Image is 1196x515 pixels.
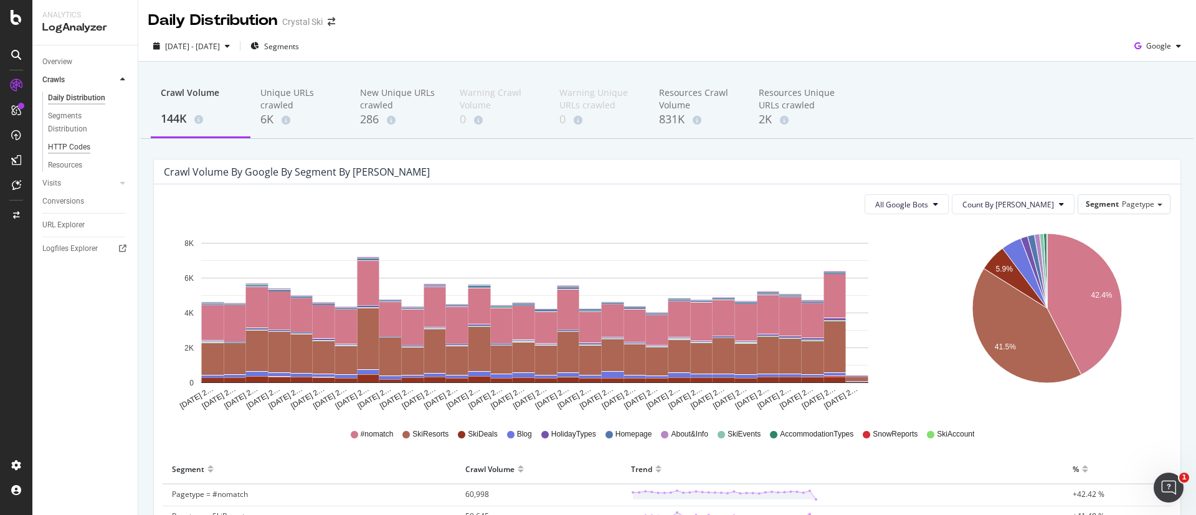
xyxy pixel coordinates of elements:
[995,265,1013,273] text: 5.9%
[875,199,928,210] span: All Google Bots
[465,489,489,499] span: 60,998
[361,429,394,440] span: #nomatch
[282,16,323,28] div: Crystal Ski
[328,17,335,26] div: arrow-right-arrow-left
[42,242,129,255] a: Logfiles Explorer
[995,343,1016,351] text: 41.5%
[551,429,596,440] span: HolidayTypes
[659,111,739,128] div: 831K
[161,87,240,110] div: Crawl Volume
[465,459,515,479] div: Crawl Volume
[360,87,440,111] div: New Unique URLs crawled
[165,41,220,52] span: [DATE] - [DATE]
[1073,459,1079,479] div: %
[42,195,129,208] a: Conversions
[615,429,652,440] span: Homepage
[1122,199,1154,209] span: Pagetype
[161,111,240,127] div: 144K
[780,429,853,440] span: AccommodationTypes
[264,41,299,52] span: Segments
[42,21,128,35] div: LogAnalyzer
[1086,199,1119,209] span: Segment
[1154,473,1184,503] iframe: Intercom live chat
[42,10,128,21] div: Analytics
[184,239,194,248] text: 8K
[1179,473,1189,483] span: 1
[42,55,72,69] div: Overview
[873,429,918,440] span: SnowReports
[164,224,905,411] svg: A chart.
[559,87,639,111] div: Warning Unique URLs crawled
[48,159,82,172] div: Resources
[148,10,277,31] div: Daily Distribution
[631,459,652,479] div: Trend
[759,87,838,111] div: Resources Unique URLs crawled
[48,92,105,105] div: Daily Distribution
[962,199,1054,210] span: Count By Day
[42,177,61,190] div: Visits
[659,87,739,111] div: Resources Crawl Volume
[245,36,304,56] button: Segments
[759,111,838,128] div: 2K
[412,429,448,440] span: SkiResorts
[48,159,129,172] a: Resources
[952,194,1075,214] button: Count By [PERSON_NAME]
[42,195,84,208] div: Conversions
[460,87,539,111] div: Warning Crawl Volume
[42,73,65,87] div: Crawls
[42,219,129,232] a: URL Explorer
[42,55,129,69] a: Overview
[559,111,639,128] div: 0
[865,194,949,214] button: All Google Bots
[48,110,117,136] div: Segments Distribution
[1129,36,1186,56] button: Google
[1073,489,1104,499] span: +42.42 %
[184,274,194,283] text: 6K
[928,224,1167,411] svg: A chart.
[48,141,129,154] a: HTTP Codes
[42,177,116,190] a: Visits
[360,111,440,128] div: 286
[184,309,194,318] text: 4K
[184,344,194,352] text: 2K
[1146,40,1171,51] span: Google
[260,111,340,128] div: 6K
[172,459,204,479] div: Segment
[48,141,90,154] div: HTTP Codes
[937,429,974,440] span: SkiAccount
[517,429,532,440] span: Blog
[42,242,98,255] div: Logfiles Explorer
[468,429,497,440] span: SkiDeals
[42,219,85,232] div: URL Explorer
[671,429,708,440] span: About&Info
[728,429,761,440] span: SkiEvents
[48,92,129,105] a: Daily Distribution
[1091,291,1113,300] text: 42.4%
[172,489,248,499] span: Pagetype = #nomatch
[48,110,129,136] a: Segments Distribution
[189,379,194,387] text: 0
[460,111,539,128] div: 0
[164,166,430,178] div: Crawl Volume by google by Segment by [PERSON_NAME]
[148,36,235,56] button: [DATE] - [DATE]
[260,87,340,111] div: Unique URLs crawled
[42,73,116,87] a: Crawls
